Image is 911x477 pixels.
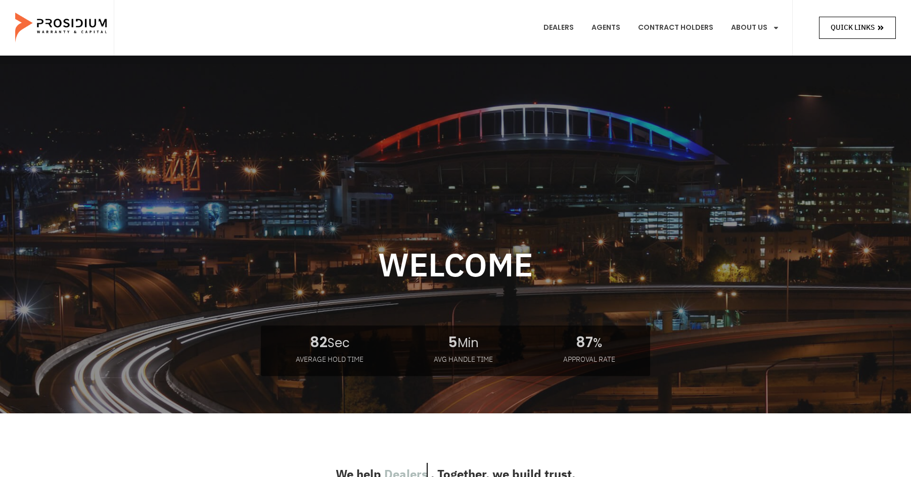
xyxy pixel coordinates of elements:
a: Dealers [536,9,581,46]
nav: Menu [536,9,787,46]
a: Contract Holders [630,9,721,46]
a: Quick Links [819,17,896,38]
span: Quick Links [831,21,875,34]
a: About Us [723,9,787,46]
a: Agents [584,9,628,46]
